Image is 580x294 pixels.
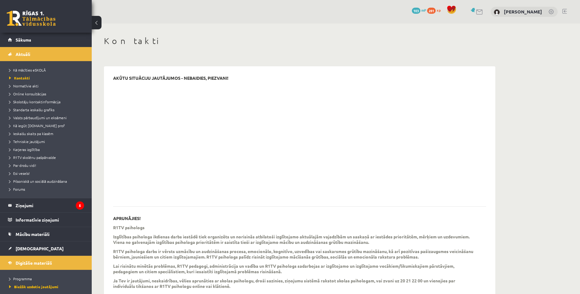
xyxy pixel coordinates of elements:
a: Forums [9,186,86,192]
span: Mācību materiāli [16,231,50,237]
p: Lai risinātu minētās problēmas, R1TV pedagogi, administrācija un vadība un R1TV psihologs sadarbo... [113,263,477,274]
span: Par drošu vidi! [9,163,36,168]
span: Forums [9,187,25,192]
b: Ja Tev ir jautājumi, neskaidrības, vēlies aprunāties ar skolas psihologu, droši sazinies, ziņojum... [113,278,455,289]
a: Pilsoniskā un sociālā audzināšana [9,178,86,184]
span: Biežāk uzdotie jautājumi [9,284,58,289]
span: 103 [412,8,420,14]
p: AKŪTU SITUĀCIJU JAUTĀJUMOS - NEBAIDIES, PIEZVANI! [113,75,228,81]
p: Izglītības psihologa ikdienas darbs iestādē tiek organizēts un norisinās atbilstoši izglītojamo a... [113,234,477,245]
a: Normatīvie akti [9,83,86,89]
span: Sākums [16,37,31,42]
a: Tehniskie jautājumi [9,139,86,144]
span: Valsts pārbaudījumi un eksāmeni [9,115,67,120]
a: Ziņojumi5 [8,198,84,212]
h1: Kontakti [104,36,495,46]
span: Kā mācīties eSKOLĀ [9,68,46,72]
b: mācību un audzināšanas procesa, emocionālo, kognitīvo, uzvedības vai saskarsmes grūtību mazināšan... [113,248,473,259]
span: Kā iegūt [DOMAIN_NAME] prof [9,123,65,128]
p: R1TV psihologa darbs ir vērsts uz . R1TV psihologs palīdz risināt izglītojamo mācīšanās grūtības,... [113,248,477,259]
span: R1TV skolēnu pašpārvalde [9,155,56,160]
p: R1TV psihologs [113,225,145,230]
span: Normatīvie akti [9,83,39,88]
span: Esi vesels! [9,171,30,176]
a: Par drošu vidi! [9,163,86,168]
span: mP [421,8,426,13]
a: Valsts pārbaudījumi un eksāmeni [9,115,86,120]
a: 103 mP [412,8,426,13]
a: Kā iegūt [DOMAIN_NAME] prof [9,123,86,128]
a: Karjeras izglītība [9,147,86,152]
a: Mācību materiāli [8,227,84,241]
span: 281 [427,8,436,14]
a: Standarta ieskaišu grafiks [9,107,86,112]
a: Online konsultācijas [9,91,86,97]
a: Programma [9,276,86,281]
a: 281 xp [427,8,444,13]
i: 5 [76,201,84,210]
img: Gļebs Kamašins [494,9,500,15]
a: Kā mācīties eSKOLĀ [9,67,86,73]
legend: Informatīvie ziņojumi [16,213,84,227]
span: Standarta ieskaišu grafiks [9,107,54,112]
span: xp [437,8,441,13]
a: Rīgas 1. Tālmācības vidusskola [7,11,56,26]
a: Ieskaišu skaits pa klasēm [9,131,86,136]
span: Kontakti [9,75,30,80]
a: [DEMOGRAPHIC_DATA] [8,241,84,255]
span: Pilsoniskā un sociālā audzināšana [9,179,67,184]
span: Ieskaišu skaits pa klasēm [9,131,53,136]
span: Aktuāli [16,51,30,57]
a: Esi vesels! [9,171,86,176]
span: Online konsultācijas [9,91,46,96]
a: Biežāk uzdotie jautājumi [9,284,86,289]
a: Kontakti [9,75,86,81]
span: Programma [9,276,32,281]
span: Karjeras izglītība [9,147,40,152]
a: Informatīvie ziņojumi [8,213,84,227]
a: Aktuāli [8,47,84,61]
span: Digitālie materiāli [16,260,52,266]
p: APRUNĀJIES! [113,216,141,221]
span: Skolotāju kontaktinformācija [9,99,61,104]
span: Tehniskie jautājumi [9,139,45,144]
a: R1TV skolēnu pašpārvalde [9,155,86,160]
span: [DEMOGRAPHIC_DATA] [16,246,64,251]
a: Digitālie materiāli [8,256,84,270]
a: Sākums [8,33,84,47]
legend: Ziņojumi [16,198,84,212]
a: Skolotāju kontaktinformācija [9,99,86,105]
a: [PERSON_NAME] [504,9,542,15]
